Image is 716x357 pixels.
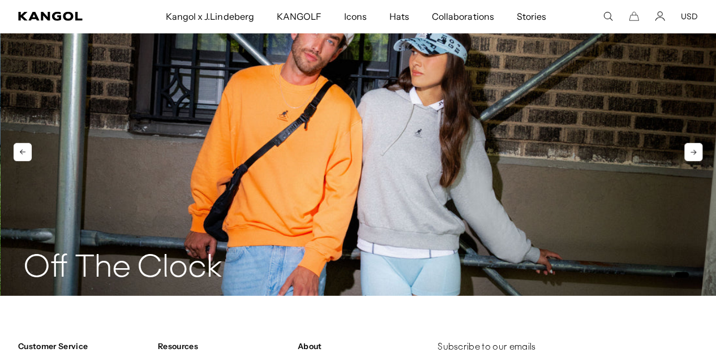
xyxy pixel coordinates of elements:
summary: Search here [603,11,613,21]
button: Go to slide 1 [666,272,671,278]
h4: Customer Service [18,341,149,351]
h4: Subscribe to our emails [438,341,698,354]
button: Cart [629,11,639,21]
h4: About [298,341,428,351]
ul: Select a slide to show [664,270,689,279]
a: Kangol [18,12,109,21]
button: Go to slide 2 [675,272,689,278]
h4: Resources [158,341,289,351]
a: Account [655,11,665,21]
h2: Off The Clock [23,251,222,287]
button: USD [681,11,698,21]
